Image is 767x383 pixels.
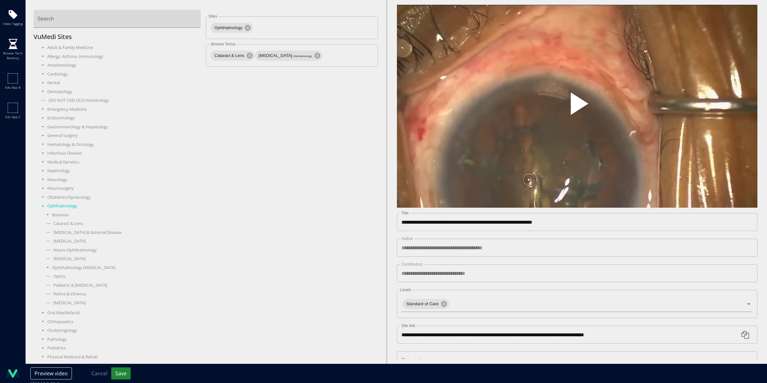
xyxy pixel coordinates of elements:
div: Cardiology [38,71,201,77]
span: Browse term recency [2,51,24,60]
div: Adult & Family Medicine [38,44,201,51]
div: Gastroenterology & Hepatology [38,124,201,130]
div: Pathology [38,336,201,343]
div: Retina & Vitreous [43,291,201,297]
div: Infectious Disease [38,150,201,156]
div: Ophthalmology [211,23,253,33]
div: Optics [43,273,201,280]
span: Video tagging [3,21,23,26]
div: Cataract & Lens [43,220,201,227]
span: Cataract & Lens [211,52,248,59]
span: ( Ophthalmology ) [293,55,312,58]
div: General Surgery [38,132,201,139]
label: Levels [399,288,412,292]
div: Endocrinology [38,115,201,121]
div: Emergency Medicine [38,106,201,113]
label: Browse Terms [210,42,236,46]
div: Pediatric & [MEDICAL_DATA] [43,282,201,289]
div: [MEDICAL_DATA](Ophthalmology) [255,51,322,61]
div: [MEDICAL_DATA] & External Disease [43,229,201,236]
span: Edu app c [5,115,20,119]
span: [MEDICAL_DATA] [255,52,316,59]
div: Nephrology [38,168,201,174]
div: Neurosurgery [38,185,201,192]
button: Preview video [30,367,72,379]
div: Anesthesiology [38,62,201,68]
span: Ophthalmology [211,25,246,31]
span: Standard of Care [402,301,442,307]
div: Dental [38,80,201,86]
div: [MEDICAL_DATA] [43,238,201,244]
button: Cancel [87,367,112,379]
h5: VuMedi Sites [34,33,206,41]
div: Medical Genetics [38,159,201,165]
div: [MEDICAL_DATA] [43,300,201,306]
video-js: Video Player [397,5,757,208]
div: Standard of Care [402,299,449,309]
div: Cataract & Lens [211,51,255,61]
div: Orthopaedics [38,319,201,325]
div: Dermatology [38,89,201,95]
label: Sites [207,14,218,18]
span: Edu app b [5,85,20,90]
div: Ophthalmology [MEDICAL_DATA] [43,265,201,271]
div: Otolaryngology [38,327,201,334]
button: Play Video [520,75,635,138]
img: logo [6,367,19,380]
div: Oral Maxillofacial [38,310,201,316]
div: Physical Medicine & Rehab [38,354,201,360]
button: Save [111,367,131,379]
div: Ophthalmology [38,203,201,209]
div: Hematology & Oncology [38,141,201,148]
div: Allergy, Asthma, Immunology [38,53,201,60]
button: Copy link to clipboard [738,327,753,342]
div: Pediatrics [38,345,201,351]
div: Standard of Care [402,296,753,312]
div: Business [43,212,201,218]
div: Neuro-Ophthalmology [43,247,201,253]
div: Neurology [38,177,201,183]
div: [MEDICAL_DATA] [43,256,201,262]
div: (DO NOT USE) OLD Hematology [38,97,201,104]
div: Obstetrics/Gynecology [38,194,201,201]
